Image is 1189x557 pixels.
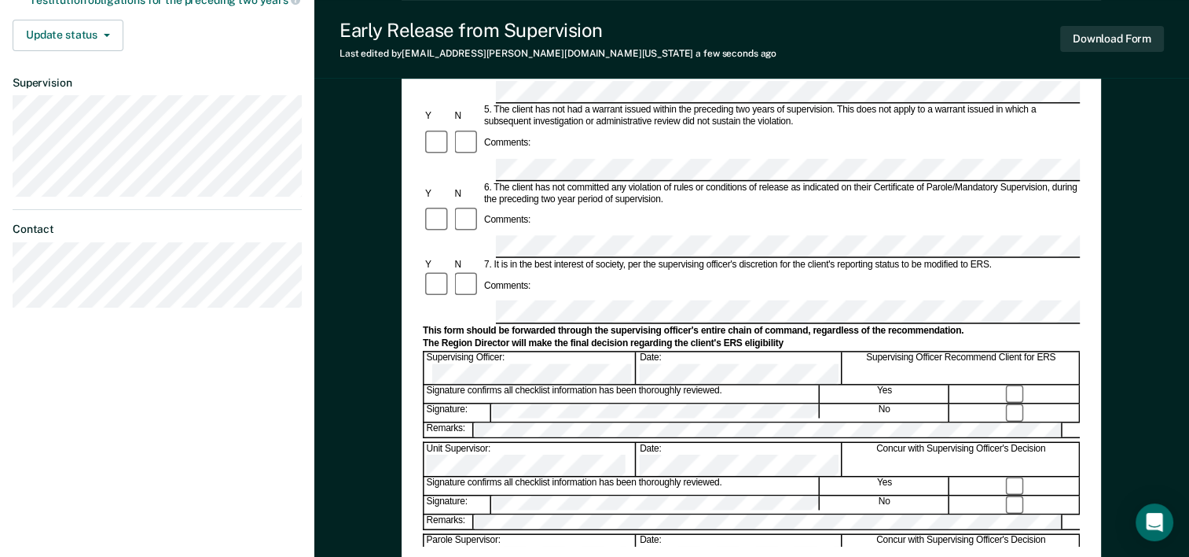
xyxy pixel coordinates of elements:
[13,223,302,236] dt: Contact
[423,111,452,123] div: Y
[637,443,842,476] div: Date:
[482,138,533,149] div: Comments:
[13,76,302,90] dt: Supervision
[820,385,949,403] div: Yes
[424,478,820,495] div: Signature confirms all checklist information has been thoroughly reviewed.
[482,105,1080,128] div: 5. The client has not had a warrant issued within the preceding two years of supervision. This do...
[424,423,475,437] div: Remarks:
[423,188,452,200] div: Y
[424,515,475,529] div: Remarks:
[423,325,1080,337] div: This form should be forwarded through the supervising officer's entire chain of command, regardle...
[1136,504,1173,541] div: Open Intercom Messenger
[423,338,1080,349] div: The Region Director will make the final decision regarding the client's ERS eligibility
[843,352,1080,385] div: Supervising Officer Recommend Client for ERS
[843,443,1080,476] div: Concur with Supervising Officer's Decision
[423,259,452,271] div: Y
[1060,26,1164,52] button: Download Form
[424,443,637,476] div: Unit Supervisor:
[820,496,949,514] div: No
[13,20,123,51] button: Update status
[482,259,1080,271] div: 7. It is in the best interest of society, per the supervising officer's discretion for the client...
[453,188,482,200] div: N
[820,478,949,495] div: Yes
[424,496,491,514] div: Signature:
[453,259,482,271] div: N
[482,215,533,227] div: Comments:
[339,48,776,59] div: Last edited by [EMAIL_ADDRESS][PERSON_NAME][DOMAIN_NAME][US_STATE]
[424,352,637,385] div: Supervising Officer:
[695,48,776,59] span: a few seconds ago
[424,404,491,422] div: Signature:
[453,111,482,123] div: N
[482,182,1080,205] div: 6. The client has not committed any violation of rules or conditions of release as indicated on t...
[424,385,820,403] div: Signature confirms all checklist information has been thoroughly reviewed.
[482,280,533,292] div: Comments:
[820,404,949,422] div: No
[339,19,776,42] div: Early Release from Supervision
[637,352,842,385] div: Date:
